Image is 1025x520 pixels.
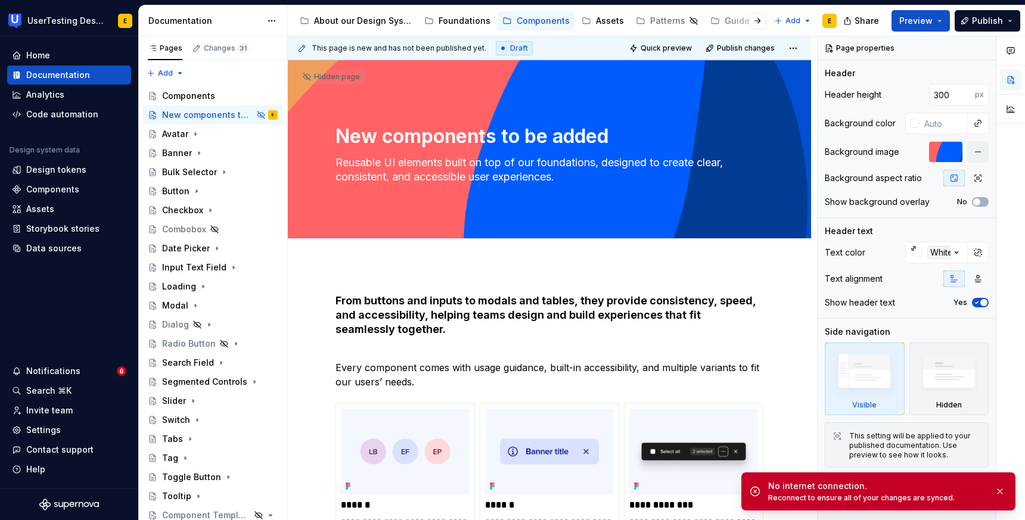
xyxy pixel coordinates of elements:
[295,9,768,33] div: Page tree
[143,65,188,82] button: Add
[143,410,282,429] a: Switch
[7,180,131,199] a: Components
[148,15,261,27] div: Documentation
[825,247,865,259] div: Text color
[302,72,360,82] div: Hidden page
[7,381,131,400] button: Search ⌘K
[162,395,186,407] div: Slider
[162,223,206,235] div: Combobox
[158,68,173,78] span: Add
[577,11,629,30] a: Assets
[162,242,210,254] div: Date Picker
[143,163,282,182] a: Bulk Selector
[123,16,127,26] div: E
[929,84,975,105] input: Auto
[204,43,249,53] div: Changes
[312,43,486,53] span: This page is new and has not been published yet.
[143,429,282,449] a: Tabs
[498,11,574,30] a: Components
[26,183,79,195] div: Components
[485,409,614,494] img: ed96c0ca-4300-4439-9b30-10638b8c1428.png
[7,440,131,459] button: Contact support
[26,49,50,61] div: Home
[7,160,131,179] a: Design tokens
[717,43,775,53] span: Publish changes
[7,460,131,479] button: Help
[927,246,956,259] div: White
[162,376,247,388] div: Segmented Controls
[26,203,54,215] div: Assets
[702,40,780,57] button: Publish changes
[785,16,800,26] span: Add
[825,196,930,208] div: Show background overlay
[7,46,131,65] a: Home
[953,298,967,307] label: Yes
[825,273,883,285] div: Text alignment
[768,480,985,492] div: No internet connection.
[143,86,282,105] a: Components
[162,414,190,426] div: Switch
[238,43,249,53] span: 31
[143,315,282,334] a: Dialog
[143,144,282,163] a: Banner
[7,105,131,124] a: Code automation
[825,326,890,338] div: Side navigation
[26,463,45,475] div: Help
[143,124,282,144] a: Avatar
[143,220,282,239] a: Combobox
[849,431,981,460] div: This setting will be applied to your published documentation. Use preview to see how it looks.
[7,421,131,440] a: Settings
[26,365,80,377] div: Notifications
[162,128,188,140] div: Avatar
[162,300,188,312] div: Modal
[631,11,703,30] a: Patterns
[162,319,189,331] div: Dialog
[10,145,80,155] div: Design system data
[641,43,692,53] span: Quick preview
[143,258,282,277] a: Input Text Field
[333,153,761,186] textarea: Reusable UI elements built on top of our foundations, designed to create clear, consistent, and a...
[439,15,490,27] div: Foundations
[972,15,1003,27] span: Publish
[517,15,570,27] div: Components
[162,490,191,502] div: Tooltip
[39,499,99,510] svg: Supernova Logo
[143,468,282,487] a: Toggle Button
[725,15,770,27] div: Guidelines
[957,197,967,207] label: No
[825,117,896,129] div: Background color
[7,219,131,238] a: Storybook stories
[143,239,282,258] a: Date Picker
[626,40,697,57] button: Quick preview
[26,242,82,254] div: Data sources
[7,200,131,219] a: Assets
[510,43,528,53] span: Draft
[837,10,887,32] button: Share
[7,239,131,258] a: Data sources
[596,15,624,27] div: Assets
[143,277,282,296] a: Loading
[825,342,905,415] div: Visible
[828,16,831,26] div: E
[162,338,216,350] div: Radio Button
[26,89,64,101] div: Analytics
[26,424,61,436] div: Settings
[162,109,253,121] div: New components to be added
[825,67,855,79] div: Header
[336,360,763,389] p: Every component comes with usage guidance, built-in accessibility, and multiple variants to fit o...
[936,400,962,410] div: Hidden
[975,90,984,99] p: px
[899,15,933,27] span: Preview
[26,385,72,397] div: Search ⌘K
[162,166,217,178] div: Bulk Selector
[26,223,100,235] div: Storybook stories
[162,147,192,159] div: Banner
[7,362,131,381] button: Notifications6
[162,357,214,369] div: Search Field
[162,452,178,464] div: Tag
[905,242,968,263] button: White
[825,172,922,184] div: Background aspect ratio
[26,164,86,176] div: Design tokens
[892,10,950,32] button: Preview
[8,14,23,28] img: 41adf70f-fc1c-4662-8e2d-d2ab9c673b1b.png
